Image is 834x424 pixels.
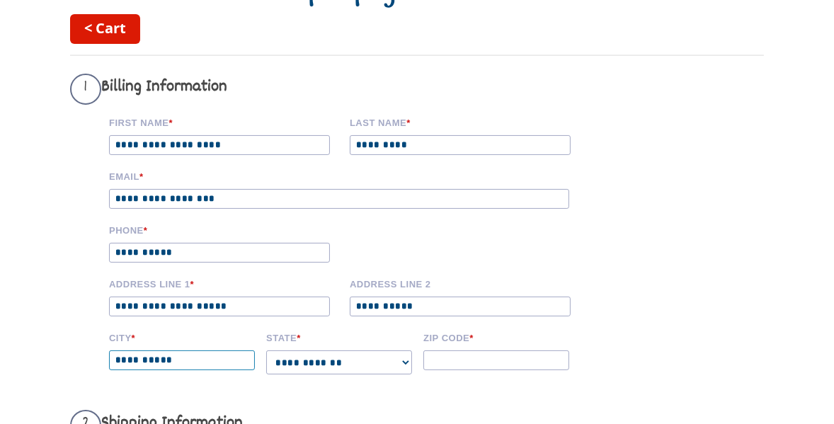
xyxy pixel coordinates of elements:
[350,277,581,290] label: Address Line 2
[109,223,340,236] label: Phone
[423,331,571,343] label: Zip code
[109,169,590,182] label: Email
[109,115,340,128] label: First Name
[266,331,413,343] label: State
[109,277,340,290] label: Address Line 1
[70,14,140,44] a: < Cart
[350,115,581,128] label: Last name
[109,331,256,343] label: City
[70,74,101,105] span: 1
[70,74,590,105] h3: Billing Information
